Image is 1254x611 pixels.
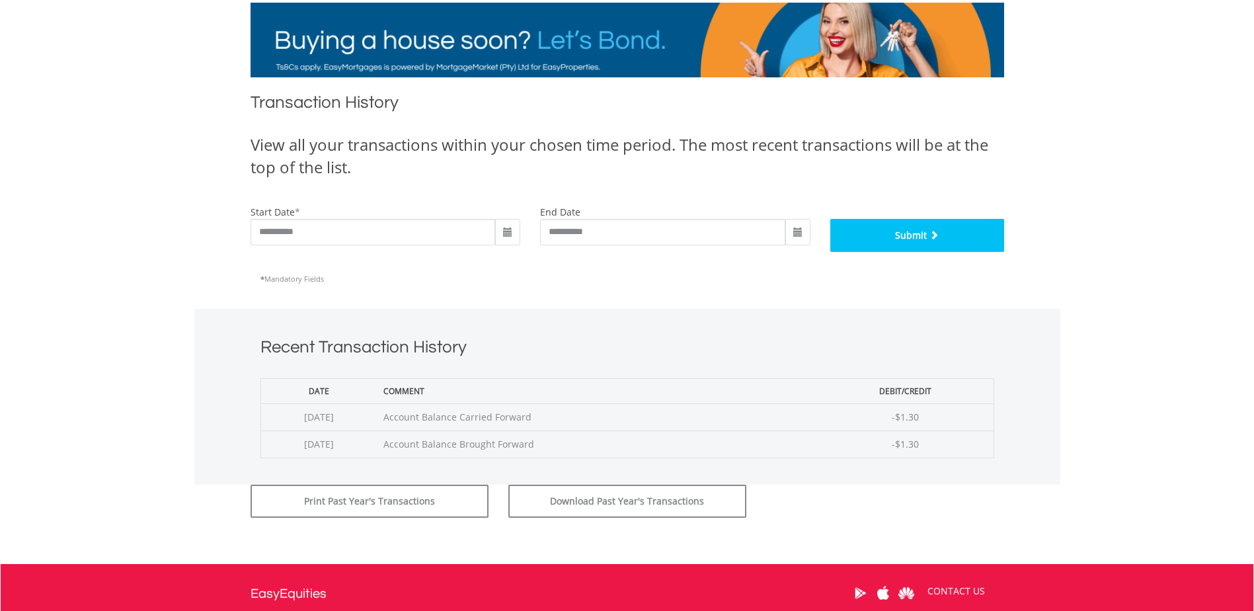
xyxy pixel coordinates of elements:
[817,378,994,403] th: Debit/Credit
[377,430,817,458] td: Account Balance Brought Forward
[251,206,295,218] label: start date
[918,573,994,610] a: CONTACT US
[377,403,817,430] td: Account Balance Carried Forward
[251,485,489,518] button: Print Past Year's Transactions
[251,134,1004,179] div: View all your transactions within your chosen time period. The most recent transactions will be a...
[260,378,377,403] th: Date
[260,274,324,284] span: Mandatory Fields
[892,438,919,450] span: -$1.30
[251,91,1004,120] h1: Transaction History
[508,485,746,518] button: Download Past Year's Transactions
[260,403,377,430] td: [DATE]
[260,430,377,458] td: [DATE]
[377,378,817,403] th: Comment
[251,3,1004,77] img: EasyMortage Promotion Banner
[892,411,919,423] span: -$1.30
[540,206,580,218] label: end date
[260,335,994,365] h1: Recent Transaction History
[830,219,1004,252] button: Submit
